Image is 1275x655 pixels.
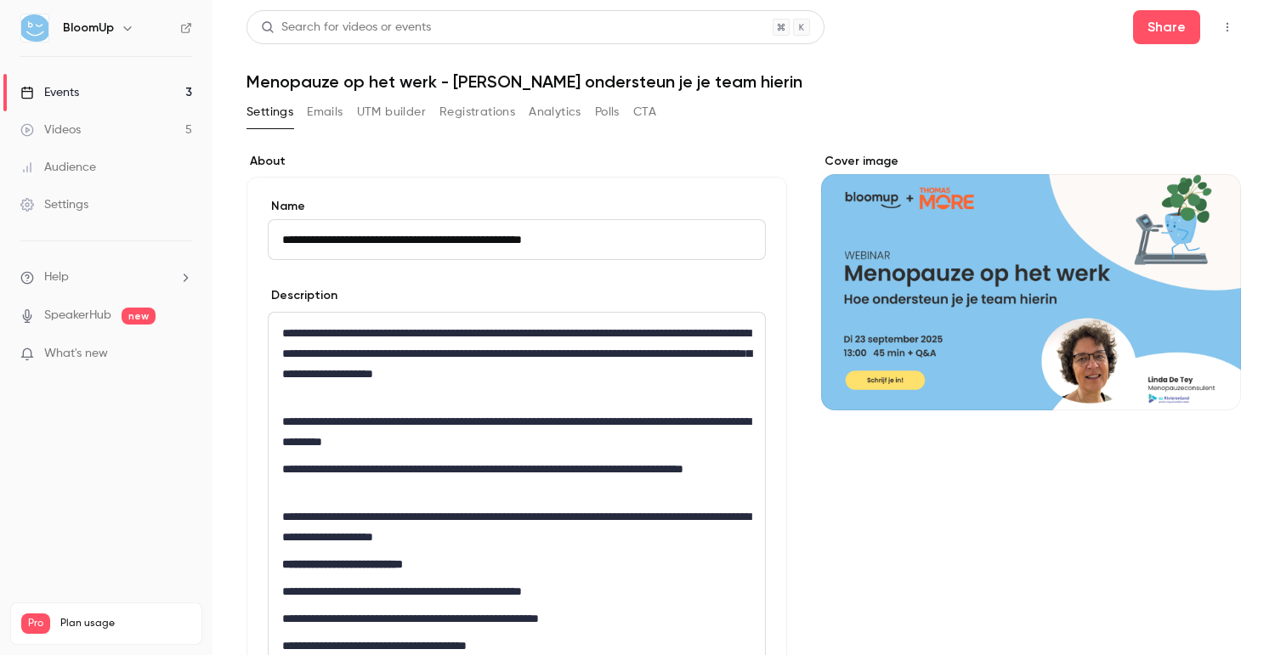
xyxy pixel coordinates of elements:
[246,153,787,170] label: About
[60,617,191,630] span: Plan usage
[268,287,337,304] label: Description
[44,307,111,325] a: SpeakerHub
[20,159,96,176] div: Audience
[21,14,48,42] img: BloomUp
[20,84,79,101] div: Events
[821,153,1241,410] section: Cover image
[122,308,156,325] span: new
[246,99,293,126] button: Settings
[63,20,114,37] h6: BloomUp
[439,99,515,126] button: Registrations
[21,613,50,634] span: Pro
[1133,10,1200,44] button: Share
[529,99,581,126] button: Analytics
[20,268,192,286] li: help-dropdown-opener
[20,196,88,213] div: Settings
[821,153,1241,170] label: Cover image
[44,345,108,363] span: What's new
[261,19,431,37] div: Search for videos or events
[633,99,656,126] button: CTA
[307,99,343,126] button: Emails
[246,71,1241,92] h1: Menopauze op het werk - [PERSON_NAME] ondersteun je je team hierin
[595,99,620,126] button: Polls
[172,347,192,362] iframe: Noticeable Trigger
[20,121,81,138] div: Videos
[44,268,69,286] span: Help
[357,99,426,126] button: UTM builder
[268,198,766,215] label: Name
